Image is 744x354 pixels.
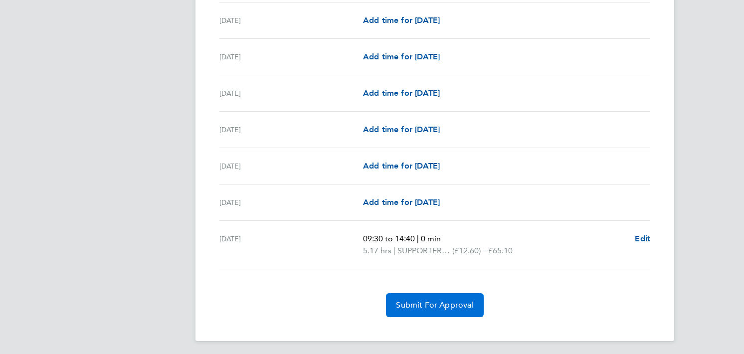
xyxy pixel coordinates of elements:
div: [DATE] [219,160,363,172]
span: Add time for [DATE] [363,197,440,207]
span: £65.10 [488,246,513,255]
div: [DATE] [219,233,363,257]
div: [DATE] [219,51,363,63]
a: Add time for [DATE] [363,160,440,172]
a: Add time for [DATE] [363,124,440,136]
div: [DATE] [219,14,363,26]
span: Add time for [DATE] [363,52,440,61]
span: Edit [635,234,650,243]
div: [DATE] [219,124,363,136]
span: 5.17 hrs [363,246,391,255]
a: Add time for [DATE] [363,51,440,63]
div: [DATE] [219,196,363,208]
span: Add time for [DATE] [363,88,440,98]
span: (£12.60) = [452,246,488,255]
a: Add time for [DATE] [363,14,440,26]
span: Add time for [DATE] [363,125,440,134]
span: Add time for [DATE] [363,15,440,25]
a: Add time for [DATE] [363,196,440,208]
button: Submit For Approval [386,293,483,317]
div: [DATE] [219,87,363,99]
span: Submit For Approval [396,300,473,310]
span: Add time for [DATE] [363,161,440,171]
span: SUPPORTER_SERVICES_HOURS [397,245,452,257]
a: Edit [635,233,650,245]
span: | [393,246,395,255]
span: 0 min [421,234,441,243]
a: Add time for [DATE] [363,87,440,99]
span: 09:30 to 14:40 [363,234,415,243]
span: | [417,234,419,243]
